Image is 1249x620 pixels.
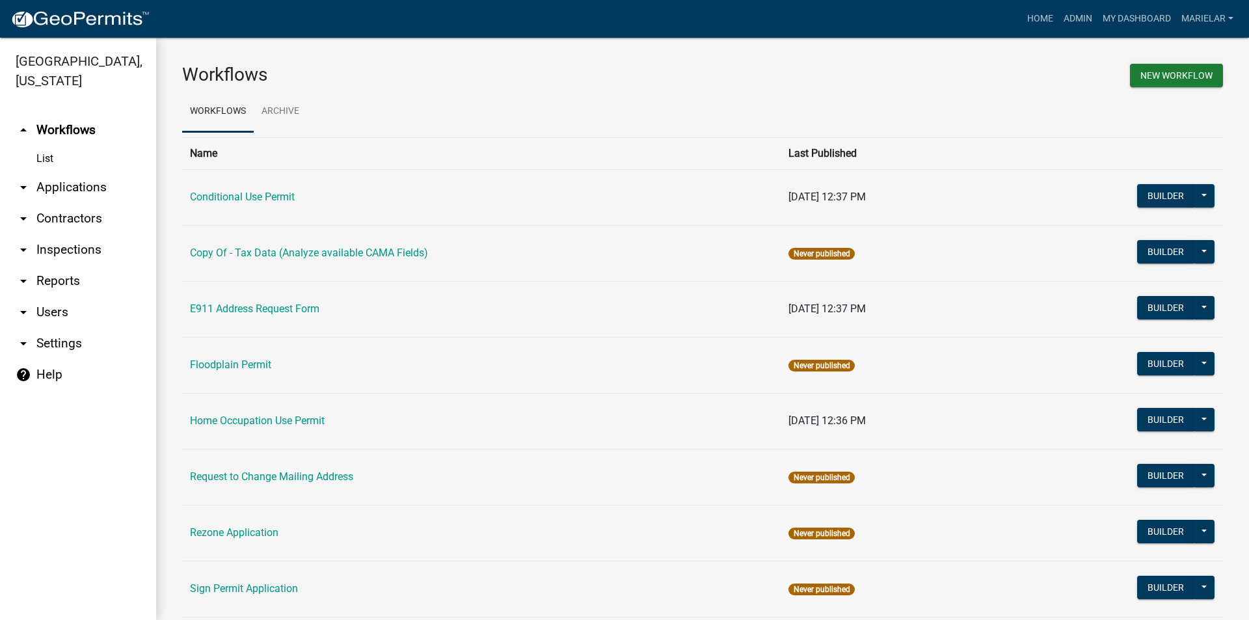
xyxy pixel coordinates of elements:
button: Builder [1137,464,1194,487]
i: arrow_drop_down [16,336,31,351]
a: Workflows [182,91,254,133]
span: Never published [788,248,854,260]
a: Rezone Application [190,526,278,539]
a: Sign Permit Application [190,582,298,595]
i: arrow_drop_down [16,273,31,289]
a: Home [1022,7,1058,31]
a: marielar [1176,7,1239,31]
span: [DATE] 12:36 PM [788,414,866,427]
span: Never published [788,584,854,595]
button: Builder [1137,184,1194,208]
a: Home Occupation Use Permit [190,414,325,427]
i: arrow_drop_up [16,122,31,138]
a: Conditional Use Permit [190,191,295,203]
i: arrow_drop_down [16,242,31,258]
a: Admin [1058,7,1097,31]
button: Builder [1137,576,1194,599]
a: Copy Of - Tax Data (Analyze available CAMA Fields) [190,247,428,259]
button: Builder [1137,408,1194,431]
button: Builder [1137,352,1194,375]
span: Never published [788,360,854,371]
button: Builder [1137,520,1194,543]
h3: Workflows [182,64,693,86]
button: New Workflow [1130,64,1223,87]
th: Last Published [781,137,1000,169]
a: Floodplain Permit [190,358,271,371]
button: Builder [1137,296,1194,319]
span: [DATE] 12:37 PM [788,191,866,203]
button: Builder [1137,240,1194,263]
span: [DATE] 12:37 PM [788,303,866,315]
i: help [16,367,31,383]
i: arrow_drop_down [16,304,31,320]
a: Archive [254,91,307,133]
a: My Dashboard [1097,7,1176,31]
i: arrow_drop_down [16,211,31,226]
a: E911 Address Request Form [190,303,319,315]
th: Name [182,137,781,169]
a: Request to Change Mailing Address [190,470,353,483]
span: Never published [788,472,854,483]
i: arrow_drop_down [16,180,31,195]
span: Never published [788,528,854,539]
